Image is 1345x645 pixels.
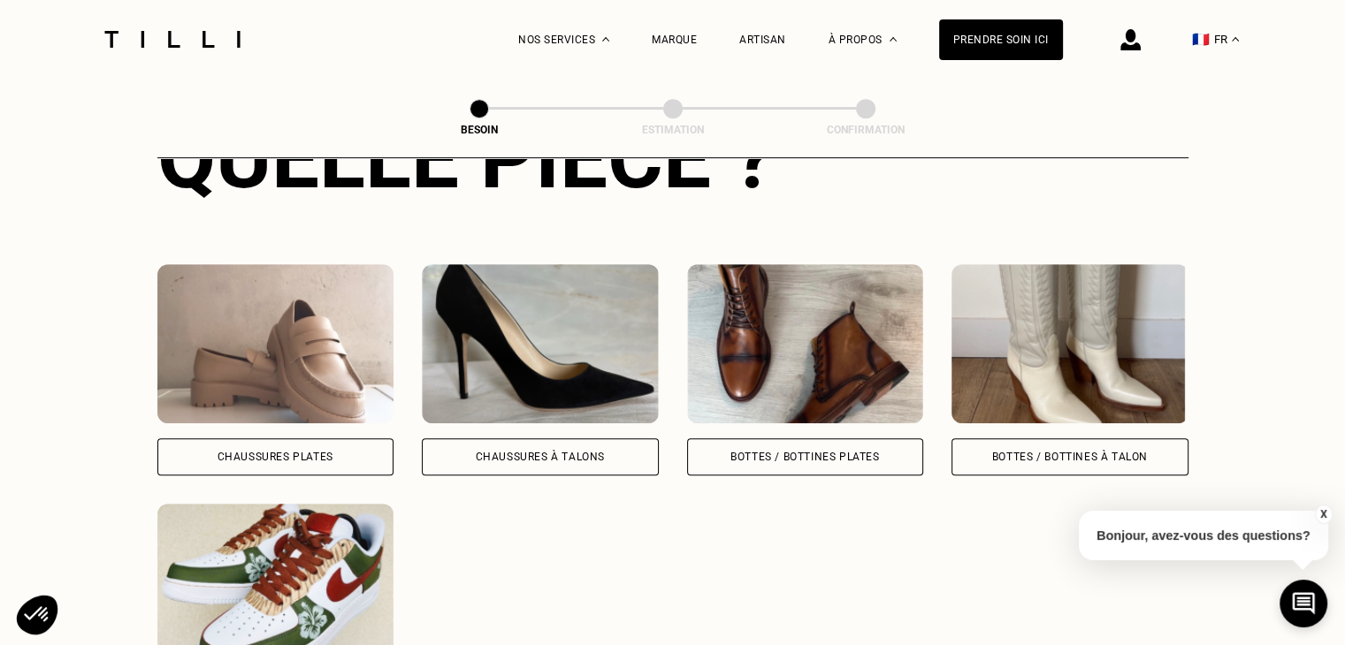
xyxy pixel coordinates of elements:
div: Bottes / Bottines plates [730,451,879,462]
img: Menu déroulant à propos [890,37,897,42]
div: Confirmation [777,124,954,136]
div: Chaussures à Talons [476,451,605,462]
img: Logo du service de couturière Tilli [98,31,247,48]
img: Menu déroulant [602,37,609,42]
img: Tilli retouche votre Chaussures à Talons [422,264,659,423]
img: menu déroulant [1232,37,1239,42]
div: Estimation [585,124,761,136]
img: Tilli retouche votre Chaussures Plates [157,264,394,423]
span: 🇫🇷 [1192,31,1210,48]
div: Chaussures Plates [218,451,333,462]
a: Marque [652,34,697,46]
a: Artisan [739,34,786,46]
img: Tilli retouche votre Bottes / Bottines plates [687,264,924,423]
div: Besoin [391,124,568,136]
div: Bottes / Bottines à talon [992,451,1148,462]
div: Quelle pièce ? [157,109,1188,208]
p: Bonjour, avez-vous des questions? [1079,511,1328,560]
img: Tilli retouche votre Bottes / Bottines à talon [951,264,1188,423]
img: icône connexion [1120,29,1141,50]
a: Prendre soin ici [939,19,1063,60]
button: X [1314,505,1332,524]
